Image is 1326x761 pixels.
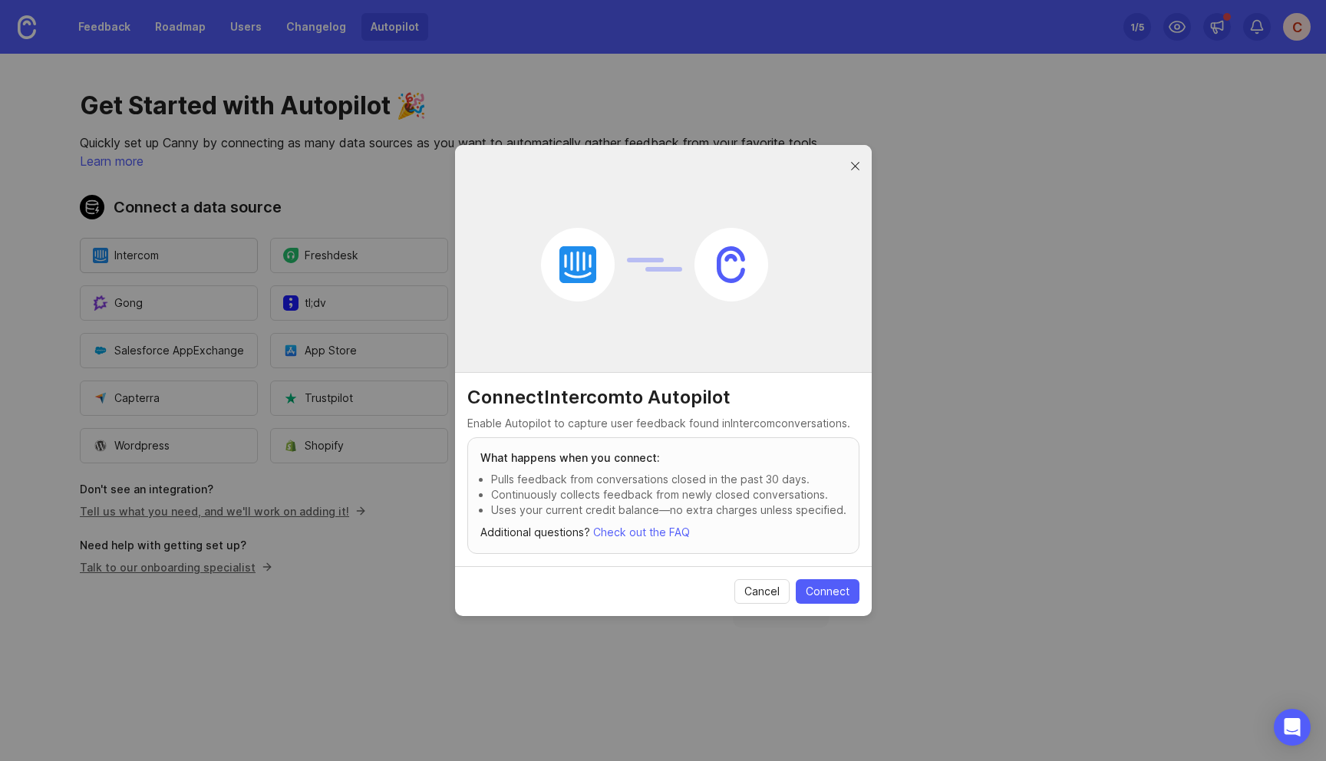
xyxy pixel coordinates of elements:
a: Check out the FAQ [593,525,690,539]
p: Pulls feedback from conversations closed in the past 30 days. [491,472,846,487]
p: Continuously collects feedback from newly closed conversations. [491,487,846,502]
p: Additional questions? [480,524,846,541]
p: Uses your current credit balance—no extra charges unless specified. [491,502,846,518]
h2: Connect Intercom to Autopilot [467,385,859,410]
span: Cancel [744,584,780,599]
div: Open Intercom Messenger [1274,709,1311,746]
button: Connect [796,579,859,604]
p: Enable Autopilot to capture user feedback found in Intercom conversations. [467,416,859,431]
button: Cancel [734,579,790,604]
h3: What happens when you connect: [480,450,846,466]
span: Connect [806,584,849,599]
